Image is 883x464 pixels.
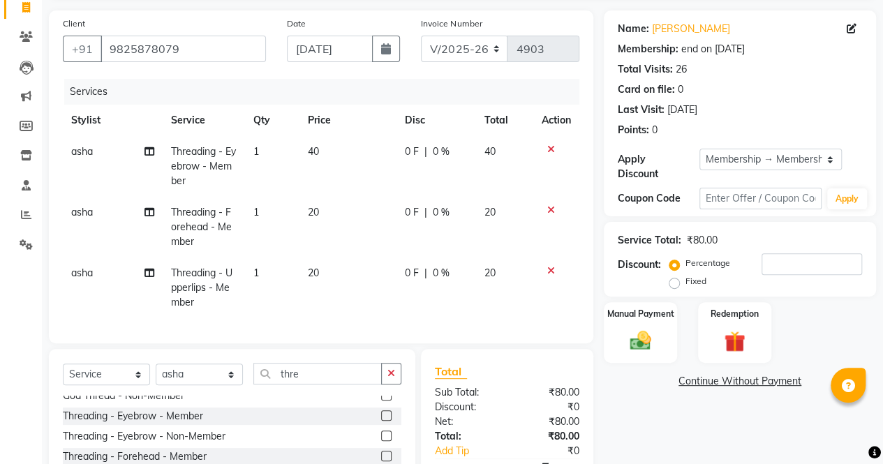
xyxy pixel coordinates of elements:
button: +91 [63,36,102,62]
span: 1 [253,267,259,279]
div: Discount: [618,257,661,272]
span: asha [71,145,93,158]
div: Name: [618,22,649,36]
span: | [424,266,427,280]
span: 1 [253,206,259,218]
span: 0 F [405,266,419,280]
button: Apply [827,188,867,209]
label: Date [287,17,306,30]
div: end on [DATE] [681,42,745,57]
div: ₹80.00 [507,414,590,429]
div: 0 [652,123,658,137]
div: Card on file: [618,82,675,97]
input: Search by Name/Mobile/Email/Code [101,36,266,62]
div: Threading - Eyebrow - Non-Member [63,429,225,444]
span: Threading - Upperlips - Member [171,267,232,308]
span: Threading - Forehead - Member [171,206,232,248]
div: [DATE] [667,103,697,117]
span: 20 [484,206,496,218]
div: Points: [618,123,649,137]
div: Total: [424,429,507,444]
div: Net: [424,414,507,429]
th: Disc [396,105,476,136]
div: Threading - Eyebrow - Member [63,409,203,424]
span: asha [71,206,93,218]
a: [PERSON_NAME] [652,22,730,36]
input: Enter Offer / Coupon Code [699,188,822,209]
div: Service Total: [618,233,681,248]
label: Client [63,17,85,30]
span: 40 [484,145,496,158]
img: _gift.svg [718,329,752,354]
div: Apply Discount [618,152,699,181]
th: Service [163,105,244,136]
div: 0 [678,82,683,97]
a: Continue Without Payment [607,374,873,389]
span: 40 [308,145,319,158]
div: Coupon Code [618,191,699,206]
label: Manual Payment [607,308,674,320]
th: Action [533,105,579,136]
label: Redemption [711,308,759,320]
span: 0 F [405,205,419,220]
a: Add Tip [424,444,521,458]
div: Discount: [424,400,507,414]
th: Total [476,105,533,136]
span: Total [435,364,467,379]
img: _cash.svg [623,329,658,353]
div: Goa Thread - Non-Member [63,389,184,403]
span: 20 [308,267,319,279]
div: ₹0 [507,400,590,414]
div: ₹80.00 [687,233,718,248]
div: 26 [676,62,687,77]
span: 0 % [433,205,450,220]
span: 20 [484,267,496,279]
div: ₹80.00 [507,385,590,400]
label: Invoice Number [421,17,482,30]
div: ₹0 [521,444,590,458]
span: | [424,144,427,159]
div: Services [64,79,590,105]
div: Total Visits: [618,62,673,77]
label: Fixed [685,275,706,287]
label: Percentage [685,257,730,269]
span: 0 F [405,144,419,159]
div: Sub Total: [424,385,507,400]
div: Last Visit: [618,103,665,117]
span: Threading - Eyebrow - Member [171,145,236,187]
span: | [424,205,427,220]
th: Price [299,105,396,136]
span: 20 [308,206,319,218]
span: 0 % [433,266,450,280]
input: Search or Scan [253,363,382,384]
span: asha [71,267,93,279]
span: 0 % [433,144,450,159]
div: ₹80.00 [507,429,590,444]
th: Stylist [63,105,163,136]
span: 1 [253,145,259,158]
th: Qty [245,105,299,136]
div: Threading - Forehead - Member [63,449,207,464]
div: Membership: [618,42,678,57]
